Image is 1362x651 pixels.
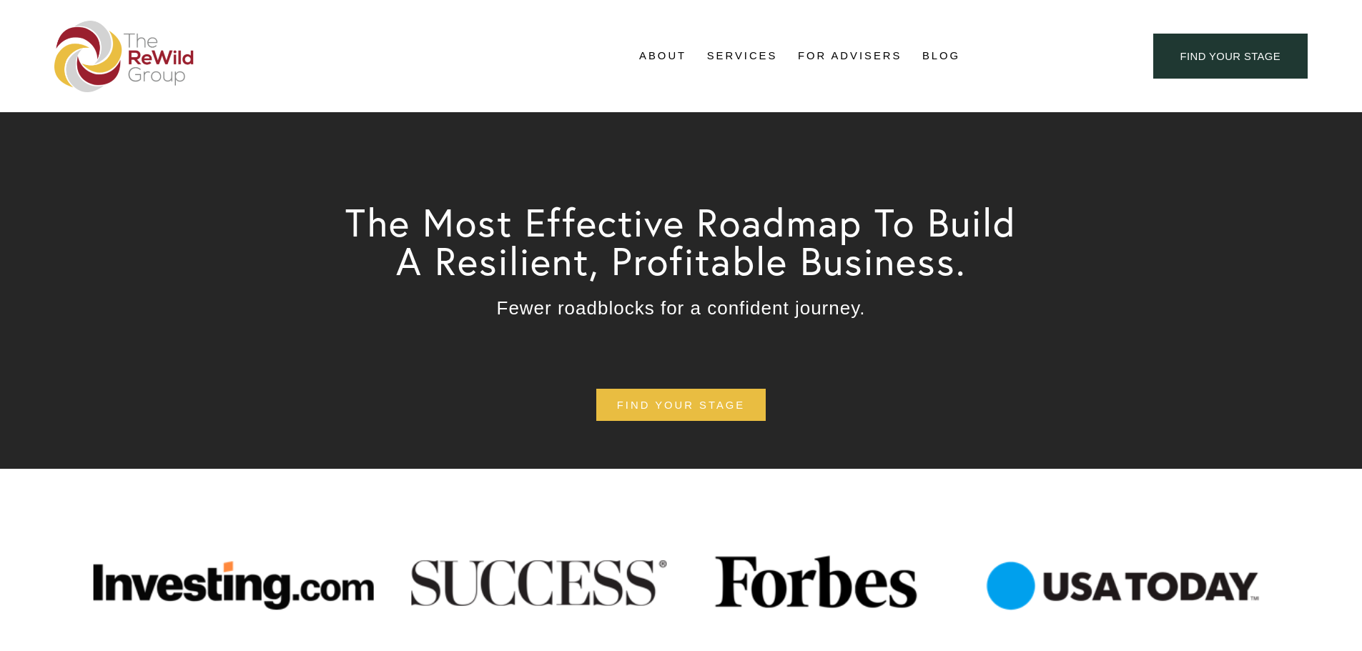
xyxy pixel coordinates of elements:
[798,46,902,67] a: For Advisers
[54,21,194,92] img: The ReWild Group
[639,46,686,67] a: folder dropdown
[639,46,686,66] span: About
[922,46,960,67] a: Blog
[1153,34,1308,79] a: find your stage
[345,198,1029,285] span: The Most Effective Roadmap To Build A Resilient, Profitable Business.
[596,389,766,421] a: find your stage
[707,46,778,66] span: Services
[707,46,778,67] a: folder dropdown
[497,297,866,319] span: Fewer roadblocks for a confident journey.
